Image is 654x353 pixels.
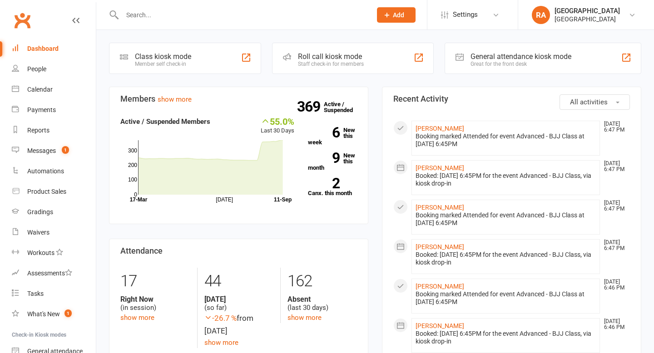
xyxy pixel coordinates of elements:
[416,125,464,132] a: [PERSON_NAME]
[204,295,274,312] div: (so far)
[308,151,340,165] strong: 9
[297,100,324,113] strong: 369
[416,243,464,250] a: [PERSON_NAME]
[416,211,596,227] div: Booking marked Attended for event Advanced - BJJ Class at [DATE] 6:45PM
[12,243,96,263] a: Workouts
[416,322,464,329] a: [PERSON_NAME]
[62,146,69,154] span: 1
[308,152,357,171] a: 9New this month
[27,290,44,297] div: Tasks
[204,268,274,295] div: 44
[27,208,53,216] div: Gradings
[261,116,294,126] div: 55.0%
[12,304,96,324] a: What's New1
[120,295,190,312] div: (in session)
[599,121,629,133] time: [DATE] 6:47 PM
[12,100,96,120] a: Payments
[204,314,237,323] span: -26.7 %
[599,200,629,212] time: [DATE] 6:47 PM
[27,229,50,236] div: Waivers
[12,59,96,79] a: People
[298,61,364,67] div: Staff check-in for members
[27,249,54,256] div: Workouts
[453,5,478,25] span: Settings
[12,141,96,161] a: Messages 1
[308,127,357,145] a: 6New this week
[27,270,72,277] div: Assessments
[27,147,56,154] div: Messages
[12,202,96,222] a: Gradings
[416,132,596,148] div: Booking marked Attended for event Advanced - BJJ Class at [DATE] 6:45PM
[393,11,404,19] span: Add
[416,204,464,211] a: [PERSON_NAME]
[287,268,357,295] div: 162
[12,39,96,59] a: Dashboard
[471,52,571,61] div: General attendance kiosk mode
[599,319,629,330] time: [DATE] 6:46 PM
[64,309,72,317] span: 1
[119,9,365,21] input: Search...
[27,127,50,134] div: Reports
[287,295,357,312] div: (last 30 days)
[308,176,340,190] strong: 2
[11,9,34,32] a: Clubworx
[298,52,364,61] div: Roll call kiosk mode
[204,338,238,347] a: show more
[12,222,96,243] a: Waivers
[555,7,620,15] div: [GEOGRAPHIC_DATA]
[377,7,416,23] button: Add
[12,161,96,181] a: Automations
[135,61,191,67] div: Member self check-in
[599,161,629,172] time: [DATE] 6:47 PM
[120,94,357,103] h3: Members
[393,94,630,103] h3: Recent Activity
[27,106,56,113] div: Payments
[120,118,210,126] strong: Active / Suspended Members
[12,79,96,100] a: Calendar
[416,290,596,306] div: Booking marked Attended for event Advanced - BJJ Class at [DATE] 6:45PM
[308,178,357,196] a: 2Canx. this month
[560,94,630,110] button: All activities
[570,98,608,106] span: All activities
[27,45,59,52] div: Dashboard
[261,116,294,136] div: Last 30 Days
[599,240,629,251] time: [DATE] 6:47 PM
[416,283,464,290] a: [PERSON_NAME]
[27,167,64,175] div: Automations
[471,61,571,67] div: Great for the front desk
[308,126,340,139] strong: 6
[12,181,96,202] a: Product Sales
[12,284,96,304] a: Tasks
[532,6,550,24] div: RA
[287,314,322,322] a: show more
[120,314,154,322] a: show more
[416,330,596,345] div: Booked: [DATE] 6:45PM for the event Advanced - BJJ Class, via kiosk drop-in
[287,295,357,304] strong: Absent
[120,268,190,295] div: 17
[555,15,620,23] div: [GEOGRAPHIC_DATA]
[12,263,96,284] a: Assessments
[204,312,274,337] div: from [DATE]
[27,188,66,195] div: Product Sales
[27,86,53,93] div: Calendar
[416,164,464,172] a: [PERSON_NAME]
[416,172,596,187] div: Booked: [DATE] 6:45PM for the event Advanced - BJJ Class, via kiosk drop-in
[12,120,96,141] a: Reports
[120,246,357,255] h3: Attendance
[120,295,190,304] strong: Right Now
[599,279,629,291] time: [DATE] 6:46 PM
[158,95,192,103] a: show more
[135,52,191,61] div: Class kiosk mode
[27,310,60,318] div: What's New
[27,65,46,73] div: People
[416,251,596,266] div: Booked: [DATE] 6:45PM for the event Advanced - BJJ Class, via kiosk drop-in
[324,94,364,120] a: 369Active / Suspended
[204,295,274,304] strong: [DATE]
